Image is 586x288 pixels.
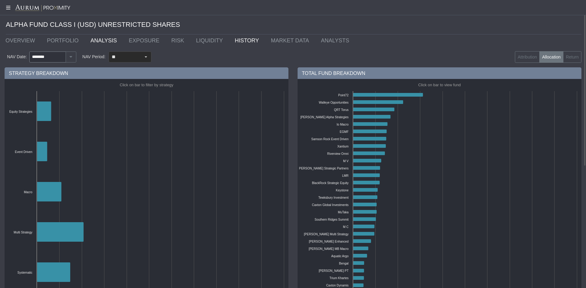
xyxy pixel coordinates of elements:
text: Caxton Global Investments [312,203,349,207]
text: Multi Strategy [14,231,32,234]
text: Xantium [337,145,349,148]
a: LIQUIDITY [191,34,230,47]
text: M C [343,225,349,229]
text: Southern Ridges Summit [315,218,349,221]
a: PORTFOLIO [42,34,86,47]
div: TOTAL FUND BREAKDOWN [298,67,581,79]
text: Click on bar to filter by strategy [120,83,173,87]
label: Attribution [515,51,540,63]
a: MARKET DATA [266,34,317,47]
a: RISK [167,34,191,47]
div: Select [141,52,151,62]
text: Walleye Opportunities [319,101,349,104]
text: EGMF [340,130,349,133]
div: STRATEGY BREAKDOWN [5,67,288,79]
label: Allocation [539,51,563,63]
text: [PERSON_NAME] Enhanced [309,240,349,243]
text: MuTaka [338,211,349,214]
a: HISTORY [230,34,266,47]
a: EXPOSURE [124,34,167,47]
img: Aurum-Proximity%20white.svg [15,5,70,12]
text: Keystone [336,189,349,192]
a: ANALYSTS [317,34,357,47]
text: Click on bar to view fund [418,83,461,87]
label: Return [563,51,581,63]
div: ALPHA FUND CLASS I (USD) UNRESTRICTED SHARES [6,15,581,34]
text: M V [343,159,349,163]
text: LMR [342,174,349,177]
a: OVERVIEW [1,34,42,47]
text: Aquatic Argo [331,254,349,258]
text: BlackRock Strategic Equity [312,181,349,185]
text: Point72 [338,94,349,97]
text: Bengal [339,262,349,265]
text: Systematic [17,271,32,274]
div: NAV Date: [5,52,29,62]
text: [PERSON_NAME] PT [319,269,349,272]
a: ANALYSIS [86,34,124,47]
text: Equity Strategies [9,110,32,113]
text: [PERSON_NAME] Alpha Strategies [300,116,349,119]
text: Event Driven [15,150,32,154]
text: Samson Rock Event Driven [311,137,349,141]
text: [PERSON_NAME] Strategic Partners [298,167,349,170]
text: Tewksbury Investment [318,196,349,199]
text: Io Macro [337,123,349,126]
text: Riverview Omni [327,152,349,155]
text: [PERSON_NAME] Multi Strategy [304,233,349,236]
text: [PERSON_NAME] MB Macro [309,247,349,251]
div: NAV Period: [82,52,106,62]
text: QRT Torus [334,108,349,112]
text: Trium Khartes [330,276,349,280]
text: Caxton Dynamis [326,284,349,287]
text: Macro [24,190,32,194]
